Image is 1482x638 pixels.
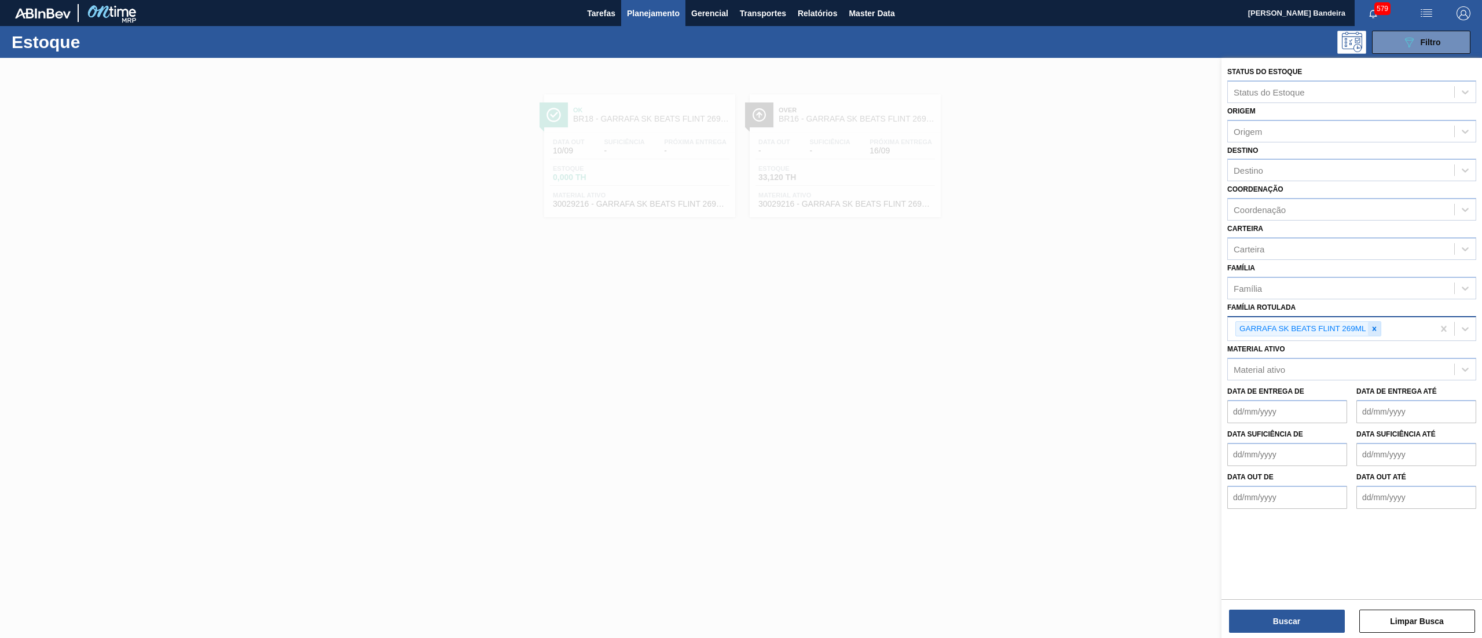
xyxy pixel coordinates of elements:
[1234,87,1305,97] div: Status do Estoque
[1356,400,1476,423] input: dd/mm/yyyy
[1227,264,1255,272] label: Família
[1227,107,1256,115] label: Origem
[1234,166,1263,175] div: Destino
[1356,430,1436,438] label: Data suficiência até
[1356,473,1406,481] label: Data out até
[1356,486,1476,509] input: dd/mm/yyyy
[1234,365,1285,375] div: Material ativo
[1227,345,1285,353] label: Material ativo
[1356,387,1437,395] label: Data de Entrega até
[1337,31,1366,54] div: Pogramando: nenhum usuário selecionado
[12,35,192,49] h1: Estoque
[1234,205,1286,215] div: Coordenação
[1356,443,1476,466] input: dd/mm/yyyy
[1227,430,1303,438] label: Data suficiência de
[1419,6,1433,20] img: userActions
[1236,322,1368,336] div: GARRAFA SK BEATS FLINT 269ML
[1227,400,1347,423] input: dd/mm/yyyy
[849,6,894,20] span: Master Data
[1421,38,1441,47] span: Filtro
[587,6,615,20] span: Tarefas
[1234,283,1262,293] div: Família
[1457,6,1470,20] img: Logout
[1227,473,1274,481] label: Data out de
[1227,225,1263,233] label: Carteira
[1355,5,1392,21] button: Notificações
[1234,126,1262,136] div: Origem
[15,8,71,19] img: TNhmsLtSVTkK8tSr43FrP2fwEKptu5GPRR3wAAAABJRU5ErkJggg==
[1374,2,1391,15] span: 579
[1227,443,1347,466] input: dd/mm/yyyy
[1227,486,1347,509] input: dd/mm/yyyy
[1227,185,1283,193] label: Coordenação
[1227,146,1258,155] label: Destino
[1227,303,1296,311] label: Família Rotulada
[1227,68,1302,76] label: Status do Estoque
[1234,244,1264,254] div: Carteira
[740,6,786,20] span: Transportes
[1227,387,1304,395] label: Data de Entrega de
[691,6,728,20] span: Gerencial
[798,6,837,20] span: Relatórios
[627,6,680,20] span: Planejamento
[1372,31,1470,54] button: Filtro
